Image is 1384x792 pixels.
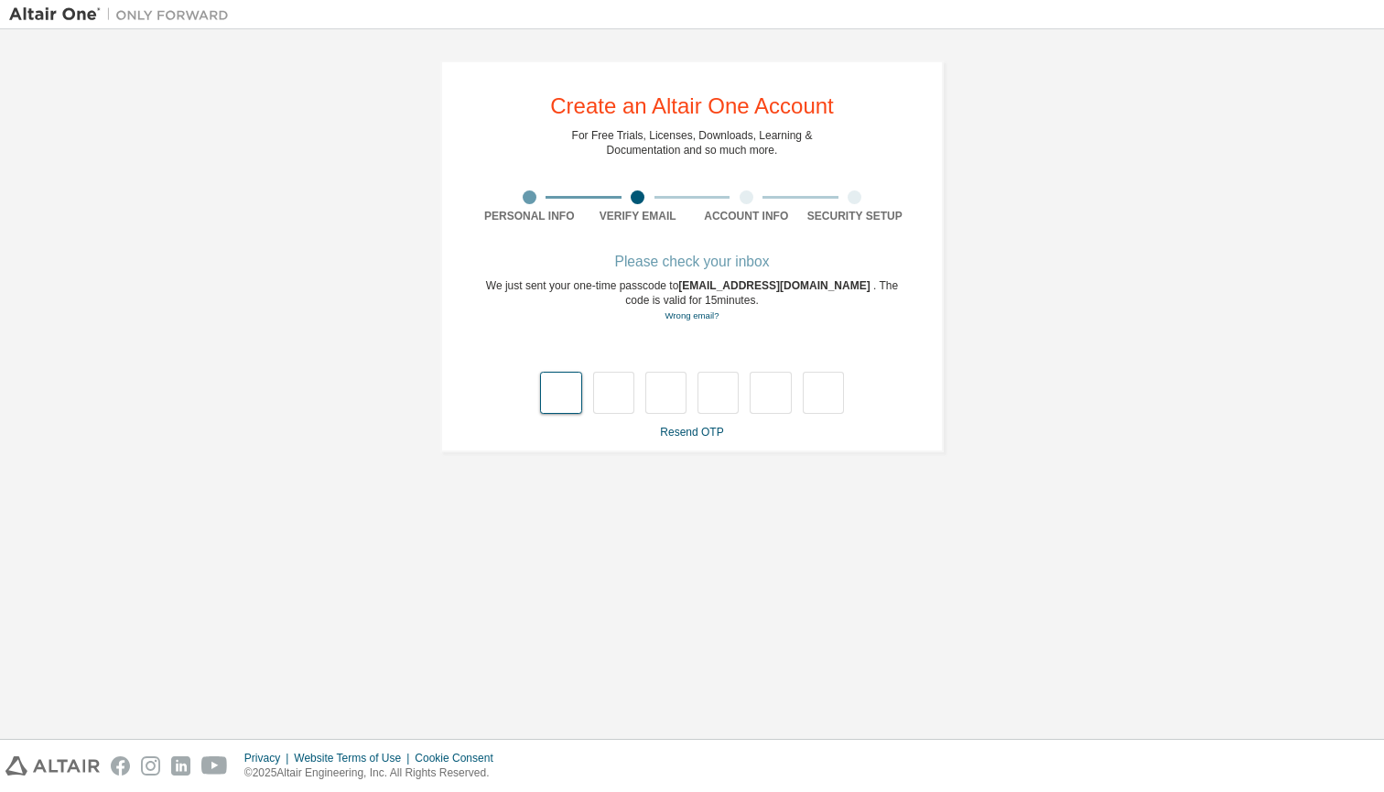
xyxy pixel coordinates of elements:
div: Verify Email [584,209,693,223]
img: youtube.svg [201,756,228,776]
img: Altair One [9,5,238,24]
div: We just sent your one-time passcode to . The code is valid for 15 minutes. [475,278,909,323]
div: Create an Altair One Account [550,95,834,117]
div: Cookie Consent [415,751,503,765]
img: altair_logo.svg [5,756,100,776]
a: Resend OTP [660,426,723,439]
div: Website Terms of Use [294,751,415,765]
div: Please check your inbox [475,256,909,267]
div: For Free Trials, Licenses, Downloads, Learning & Documentation and so much more. [572,128,813,157]
img: instagram.svg [141,756,160,776]
div: Privacy [244,751,294,765]
span: [EMAIL_ADDRESS][DOMAIN_NAME] [678,279,873,292]
img: linkedin.svg [171,756,190,776]
div: Personal Info [475,209,584,223]
a: Go back to the registration form [665,310,719,320]
div: Security Setup [801,209,910,223]
img: facebook.svg [111,756,130,776]
p: © 2025 Altair Engineering, Inc. All Rights Reserved. [244,765,504,781]
div: Account Info [692,209,801,223]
